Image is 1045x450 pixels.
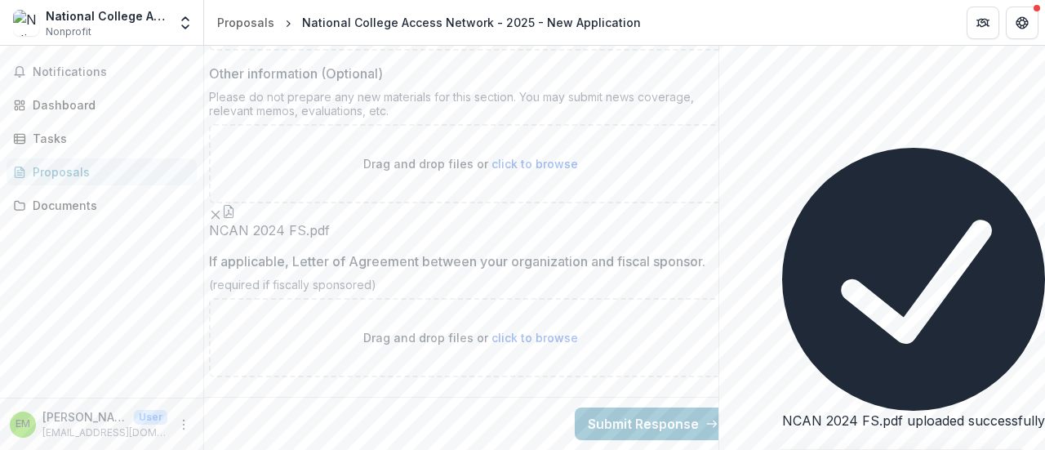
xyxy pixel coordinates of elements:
[33,163,184,180] div: Proposals
[209,278,731,298] div: (required if fiscally sponsored)
[7,125,197,152] a: Tasks
[491,157,578,171] span: click to browse
[46,25,91,39] span: Nonprofit
[174,7,197,39] button: Open entity switcher
[209,252,705,271] p: If applicable, Letter of Agreement between your organization and fiscal sponsor.
[217,14,274,31] div: Proposals
[134,410,167,425] p: User
[967,7,999,39] button: Partners
[211,11,281,34] a: Proposals
[363,155,578,172] p: Drag and drop files or
[209,203,330,238] div: Remove FileNCAN 2024 FS.pdf
[575,408,731,440] button: Submit Response
[174,415,193,434] button: More
[16,419,30,430] div: Elizabeth Morgan
[33,130,184,147] div: Tasks
[209,64,383,83] p: Other information (Optional)
[1006,7,1038,39] button: Get Help
[491,331,578,345] span: click to browse
[46,7,167,25] div: National College Attainment Network
[302,14,641,31] div: National College Access Network - 2025 - New Application
[42,408,127,425] p: [PERSON_NAME]
[7,91,197,118] a: Dashboard
[209,90,731,124] div: Please do not prepare any new materials for this section. You may submit news coverage, relevant ...
[211,11,647,34] nav: breadcrumb
[33,197,184,214] div: Documents
[33,96,184,114] div: Dashboard
[209,223,330,238] span: NCAN 2024 FS.pdf
[7,158,197,185] a: Proposals
[42,425,167,440] p: [EMAIL_ADDRESS][DOMAIN_NAME]
[7,192,197,219] a: Documents
[7,59,197,85] button: Notifications
[33,65,190,79] span: Notifications
[13,10,39,36] img: National College Attainment Network
[209,203,222,223] button: Remove File
[363,329,578,346] p: Drag and drop files or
